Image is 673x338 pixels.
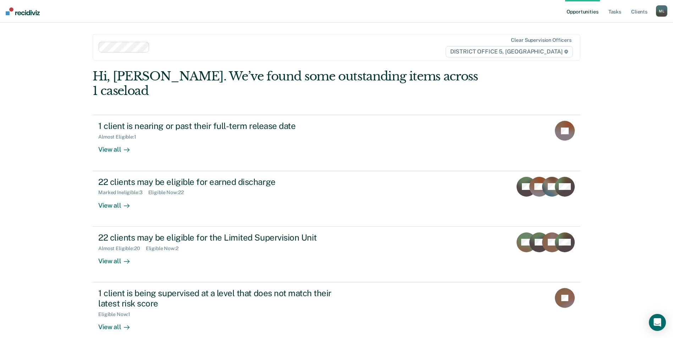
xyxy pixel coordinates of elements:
div: Marked Ineligible : 3 [98,190,148,196]
span: DISTRICT OFFICE 5, [GEOGRAPHIC_DATA] [446,46,573,57]
div: Almost Eligible : 1 [98,134,142,140]
div: View all [98,140,138,154]
div: View all [98,317,138,331]
div: View all [98,196,138,209]
a: 1 client is nearing or past their full-term release dateAlmost Eligible:1View all [93,115,580,171]
div: Open Intercom Messenger [649,314,666,331]
div: Clear supervision officers [511,37,571,43]
img: Recidiviz [6,7,40,15]
div: 22 clients may be eligible for the Limited Supervision Unit [98,232,347,243]
button: ML [656,5,667,17]
div: 1 client is being supervised at a level that does not match their latest risk score [98,288,347,309]
a: 22 clients may be eligible for the Limited Supervision UnitAlmost Eligible:20Eligible Now:2View all [93,227,580,282]
a: 22 clients may be eligible for earned dischargeMarked Ineligible:3Eligible Now:22View all [93,171,580,227]
div: Hi, [PERSON_NAME]. We’ve found some outstanding items across 1 caseload [93,69,483,98]
div: Eligible Now : 2 [146,246,184,252]
div: 22 clients may be eligible for earned discharge [98,177,347,187]
div: 1 client is nearing or past their full-term release date [98,121,347,131]
div: Eligible Now : 1 [98,311,136,317]
div: Almost Eligible : 20 [98,246,146,252]
div: View all [98,251,138,265]
div: Eligible Now : 22 [148,190,189,196]
div: M L [656,5,667,17]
